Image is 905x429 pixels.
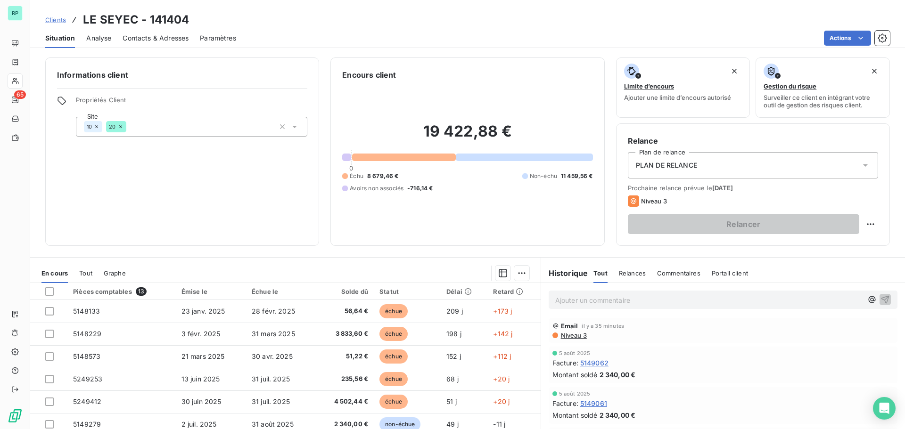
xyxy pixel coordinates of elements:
span: il y a 35 minutes [582,323,624,329]
h2: 19 422,88 € [342,122,592,150]
div: Retard [493,288,535,295]
span: 5 août 2025 [559,391,591,397]
span: 3 févr. 2025 [181,330,221,338]
span: 5 août 2025 [559,350,591,356]
span: Graphe [104,269,126,277]
span: 20 [109,124,115,130]
a: 65 [8,92,22,107]
span: PLAN DE RELANCE [636,161,697,170]
span: 13 juin 2025 [181,375,220,383]
span: 31 mars 2025 [252,330,295,338]
span: -11 j [493,420,505,428]
span: Niveau 3 [560,332,587,339]
span: Avoirs non associés [350,184,403,193]
span: 2 340,00 € [321,420,368,429]
span: Ajouter une limite d’encours autorisé [624,94,731,101]
span: 0 [349,164,353,172]
a: Clients [45,15,66,24]
span: 5149062 [580,358,609,368]
span: Facture : [552,398,578,408]
img: Logo LeanPay [8,408,23,423]
input: Ajouter une valeur [126,122,134,131]
span: Niveau 3 [641,197,667,205]
span: échue [379,395,408,409]
span: 31 août 2025 [252,420,294,428]
span: 5148229 [73,330,101,338]
span: 2 juil. 2025 [181,420,217,428]
span: Limite d’encours [624,82,674,90]
span: Échu [350,172,363,180]
span: Relances [619,269,646,277]
span: échue [379,327,408,341]
h3: LE SEYEC - 141404 [83,11,189,28]
span: 5148133 [73,307,100,315]
span: Prochaine relance prévue le [628,184,878,192]
div: Open Intercom Messenger [873,397,896,420]
span: 30 avr. 2025 [252,352,293,360]
span: En cours [41,269,68,277]
span: 56,64 € [321,307,368,316]
span: 235,56 € [321,374,368,384]
span: +142 j [493,330,512,338]
span: 11 459,56 € [561,172,593,180]
span: Email [561,322,578,330]
h6: Relance [628,135,878,146]
span: échue [379,349,408,364]
span: 13 [136,287,147,296]
span: 21 mars 2025 [181,352,225,360]
span: échue [379,304,408,318]
span: 23 janv. 2025 [181,307,225,315]
span: Montant soldé [552,370,598,380]
div: Solde dû [321,288,368,295]
span: 198 j [446,330,461,338]
span: Tout [593,269,608,277]
span: 4 502,44 € [321,397,368,406]
h6: Encours client [342,69,396,81]
span: 5148573 [73,352,100,360]
span: 51 j [446,397,457,405]
span: 30 juin 2025 [181,397,222,405]
div: Pièces comptables [73,287,170,296]
span: échue [379,372,408,386]
span: 5149061 [580,398,607,408]
span: Montant soldé [552,410,598,420]
div: Échue le [252,288,310,295]
span: 10 [87,124,92,130]
span: 65 [14,90,26,99]
span: Surveiller ce client en intégrant votre outil de gestion des risques client. [764,94,882,109]
span: 68 j [446,375,459,383]
span: Non-échu [530,172,557,180]
span: Portail client [712,269,748,277]
span: Clients [45,16,66,24]
button: Gestion du risqueSurveiller ce client en intégrant votre outil de gestion des risques client. [756,57,890,118]
div: Statut [379,288,435,295]
span: 2 340,00 € [600,410,636,420]
span: +173 j [493,307,512,315]
span: -716,14 € [407,184,433,193]
span: 5149279 [73,420,101,428]
button: Relancer [628,214,859,234]
h6: Historique [541,267,588,279]
div: Émise le [181,288,240,295]
span: Gestion du risque [764,82,816,90]
span: Contacts & Adresses [123,33,189,43]
span: +112 j [493,352,511,360]
span: 31 juil. 2025 [252,375,290,383]
span: Analyse [86,33,111,43]
span: 152 j [446,352,461,360]
span: 51,22 € [321,352,368,361]
span: 49 j [446,420,459,428]
span: Paramètres [200,33,236,43]
span: 3 833,60 € [321,329,368,339]
span: 5249253 [73,375,102,383]
span: 2 340,00 € [600,370,636,380]
span: 31 juil. 2025 [252,397,290,405]
span: +20 j [493,375,510,383]
span: Facture : [552,358,578,368]
span: 209 j [446,307,463,315]
span: 28 févr. 2025 [252,307,295,315]
button: Limite d’encoursAjouter une limite d’encours autorisé [616,57,750,118]
div: Délai [446,288,482,295]
span: Commentaires [657,269,700,277]
span: Situation [45,33,75,43]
